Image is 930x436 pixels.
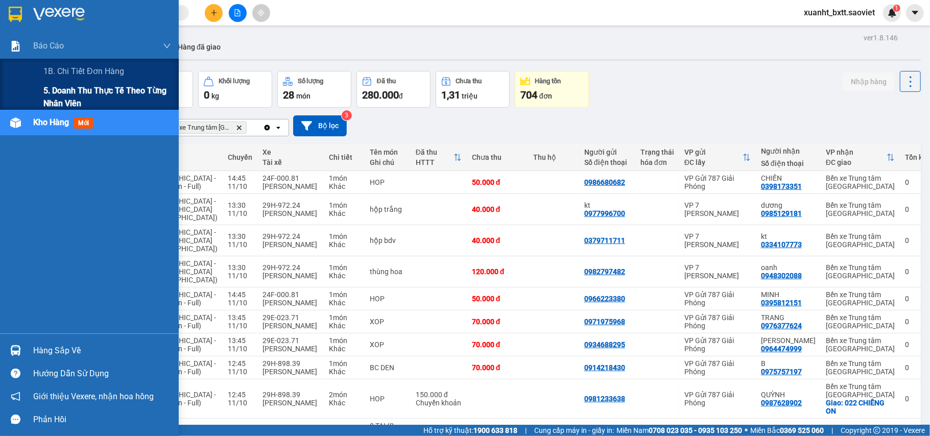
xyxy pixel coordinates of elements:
[893,5,900,12] sup: 1
[263,359,319,368] div: 29H-898.39
[761,209,802,217] div: 0985129181
[329,209,360,217] div: Khác
[761,201,816,209] div: dương
[198,71,272,108] button: Khối lượng0kg
[228,391,252,399] div: 12:45
[761,359,816,368] div: B
[329,232,360,240] div: 1 món
[263,209,319,217] div: [PERSON_NAME]
[826,201,895,217] div: Bến xe Trung tâm [GEOGRAPHIC_DATA]
[370,178,406,186] div: HOP
[329,240,360,249] div: Khác
[423,425,517,436] span: Hỗ trợ kỹ thuật:
[472,205,523,213] div: 40.000 đ
[472,153,523,161] div: Chưa thu
[329,174,360,182] div: 1 món
[533,153,574,161] div: Thu hộ
[684,263,751,280] div: VP 7 [PERSON_NAME]
[750,425,824,436] span: Miền Bắc
[263,299,319,307] div: [PERSON_NAME]
[228,368,252,376] div: 11/10
[416,158,454,166] div: HTTT
[210,9,218,16] span: plus
[826,336,895,353] div: Bến xe Trung tâm [GEOGRAPHIC_DATA]
[745,428,748,432] span: ⚪️
[10,41,21,52] img: solution-icon
[236,125,242,131] svg: Delete
[826,399,895,415] div: Giao: 022 CHIỀNG ON
[263,313,319,322] div: 29E-023.71
[10,345,21,356] img: warehouse-icon
[329,290,360,299] div: 1 món
[263,391,319,399] div: 29H-898.39
[761,182,802,190] div: 0398173351
[436,71,510,108] button: Chưa thu1,31 triệu
[283,89,294,101] span: 28
[144,153,218,161] div: Tuyến
[640,148,674,156] div: Trạng thái
[33,390,154,403] span: Giới thiệu Vexere, nhận hoa hồng
[74,117,93,129] span: mới
[144,336,216,353] span: [GEOGRAPHIC_DATA] - Sapa (Cabin - Full)
[329,153,360,161] div: Chi tiết
[43,65,124,78] span: 1B. Chi tiết đơn hàng
[263,182,319,190] div: [PERSON_NAME]
[472,178,523,186] div: 50.000 đ
[761,290,816,299] div: MINH
[162,122,247,134] span: Bến xe Trung tâm Lào Cai, close by backspace
[539,92,552,100] span: đơn
[263,201,319,209] div: 29H-972.24
[679,144,756,171] th: Toggle SortBy
[399,92,403,100] span: đ
[684,336,751,353] div: VP Gửi 787 Giải Phóng
[416,399,462,407] div: Chuyển khoản
[356,71,431,108] button: Đã thu280.000đ
[864,32,898,43] div: ver 1.8.146
[831,425,833,436] span: |
[462,92,478,100] span: triệu
[684,148,743,156] div: VP gửi
[329,182,360,190] div: Khác
[761,322,802,330] div: 0976377624
[144,359,216,376] span: [GEOGRAPHIC_DATA] - Sapa (Cabin - Full)
[761,368,802,376] div: 0975757197
[472,341,523,349] div: 70.000 đ
[377,78,396,85] div: Đã thu
[329,399,360,407] div: Khác
[342,110,352,120] sup: 3
[761,345,802,353] div: 0964474999
[263,368,319,376] div: [PERSON_NAME]
[144,313,216,330] span: [GEOGRAPHIC_DATA] - Sapa (Cabin - Full)
[761,240,802,249] div: 0334107773
[584,209,625,217] div: 0977996700
[257,9,265,16] span: aim
[584,318,625,326] div: 0971975968
[228,174,252,182] div: 14:45
[11,369,20,378] span: question-circle
[684,359,751,376] div: VP Gửi 787 Giải Phóng
[329,391,360,399] div: 2 món
[54,59,247,124] h2: VP Nhận: VP 7 [PERSON_NAME]
[370,364,406,372] div: BC DEN
[6,59,82,76] h2: 4VAWE4IG
[441,89,460,101] span: 1,31
[274,124,282,132] svg: open
[211,92,219,100] span: kg
[144,290,216,307] span: [GEOGRAPHIC_DATA] - Sapa (Cabin - Full)
[826,382,895,399] div: Bến xe Trung tâm [GEOGRAPHIC_DATA]
[228,322,252,330] div: 11/10
[144,228,218,253] span: [GEOGRAPHIC_DATA] - [GEOGRAPHIC_DATA] ([GEOGRAPHIC_DATA])
[263,272,319,280] div: [PERSON_NAME]
[584,201,630,209] div: kt
[329,272,360,280] div: Khác
[370,395,406,403] div: HOP
[584,148,630,156] div: Người gửi
[228,290,252,299] div: 14:45
[166,124,232,132] span: Bến xe Trung tâm Lào Cai
[873,427,880,434] span: copyright
[761,147,816,155] div: Người nhận
[906,4,924,22] button: caret-down
[780,426,824,434] strong: 0369 525 060
[761,272,802,280] div: 0948302088
[9,7,22,22] img: logo-vxr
